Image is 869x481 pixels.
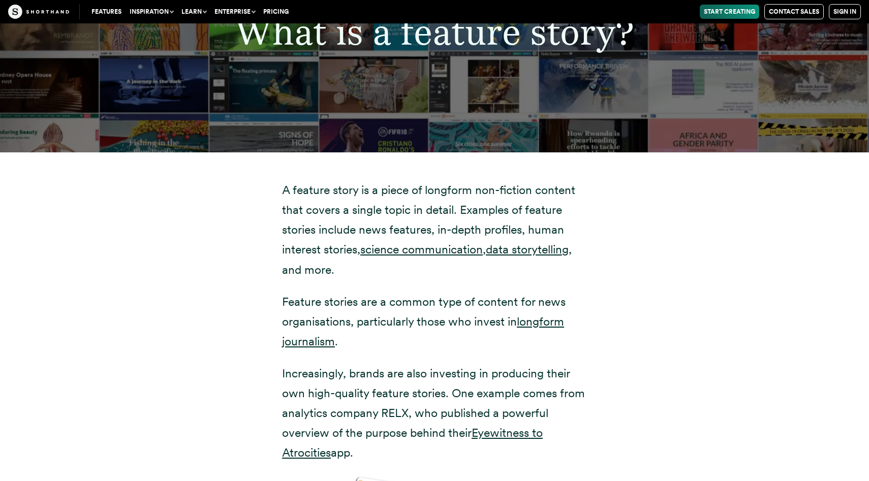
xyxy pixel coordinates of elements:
a: Sign in [829,4,861,19]
img: The Craft [8,5,69,19]
p: Increasingly, brands are also investing in producing their own high-quality feature stories. One ... [282,364,587,463]
span: What is a feature story? [235,10,634,53]
a: longform journalism [282,314,564,348]
a: Start Creating [700,5,759,19]
p: A feature story is a piece of longform non-fiction content that covers a single topic in detail. ... [282,180,587,279]
a: data storytelling [486,242,569,256]
a: Contact Sales [764,4,824,19]
a: Pricing [259,5,293,19]
a: Features [87,5,126,19]
a: science communication [360,242,483,256]
button: Inspiration [126,5,177,19]
button: Enterprise [210,5,259,19]
button: Learn [177,5,210,19]
p: Feature stories are a common type of content for news organisations, particularly those who inves... [282,292,587,351]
